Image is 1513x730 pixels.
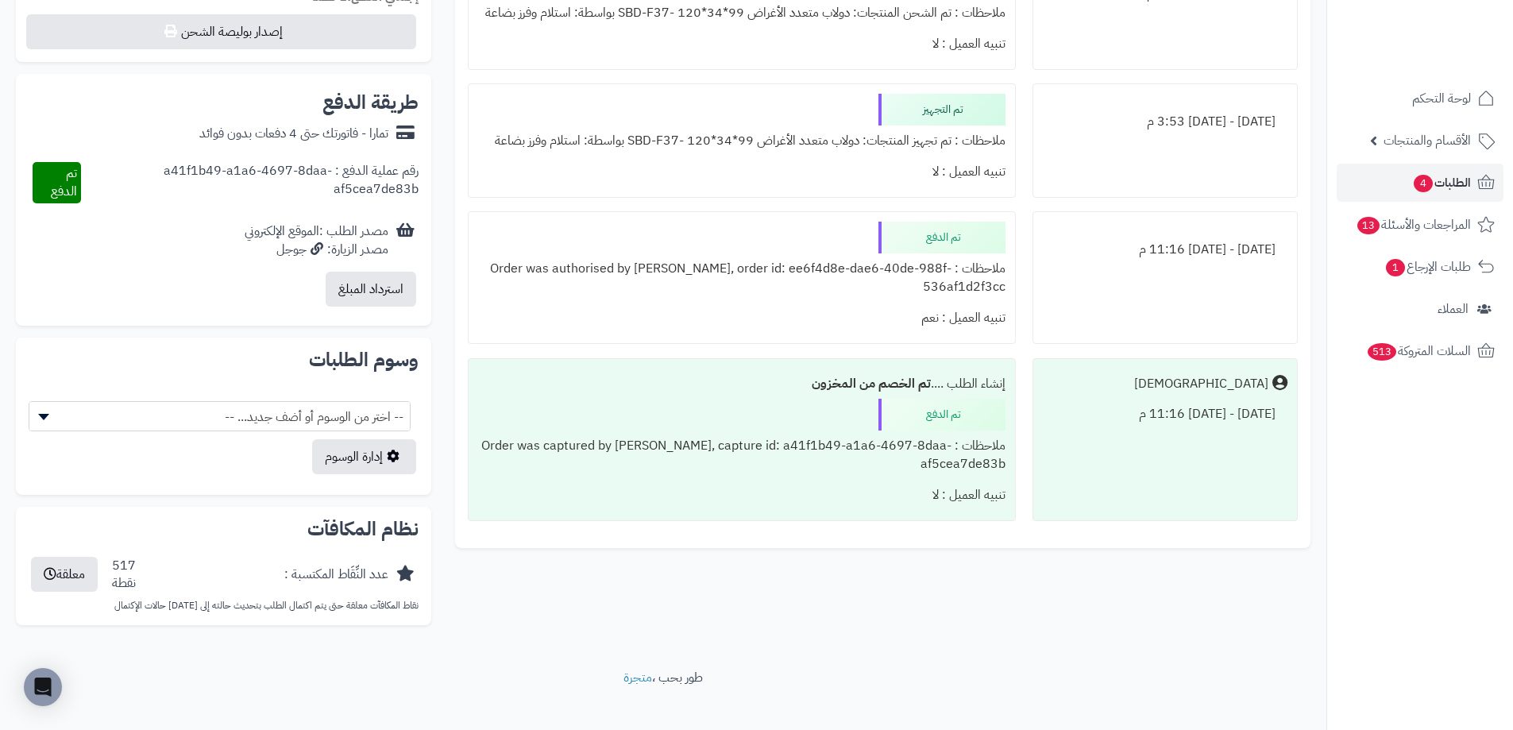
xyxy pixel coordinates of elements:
[31,557,98,592] button: معلقة
[1043,234,1287,265] div: [DATE] - [DATE] 11:16 م
[1337,332,1503,370] a: السلات المتروكة513
[1337,79,1503,118] a: لوحة التحكم
[26,14,416,49] button: إصدار بوليصة الشحن
[1357,217,1380,234] span: 13
[1368,343,1396,361] span: 513
[478,303,1005,334] div: تنبيه العميل : نعم
[24,668,62,706] div: Open Intercom Messenger
[478,126,1005,156] div: ملاحظات : تم تجهيز المنتجات: دولاب متعدد الأغراض 99*34*120 -SBD-F37 بواسطة: استلام وفرز بضاعة
[1337,164,1503,202] a: الطلبات4
[1134,375,1268,393] div: [DEMOGRAPHIC_DATA]
[245,222,388,259] div: مصدر الطلب :الموقع الإلكتروني
[199,125,388,143] div: تمارا - فاتورتك حتى 4 دفعات بدون فوائد
[1438,298,1469,320] span: العملاء
[1412,87,1471,110] span: لوحة التحكم
[1043,399,1287,430] div: [DATE] - [DATE] 11:16 م
[1386,259,1405,276] span: 1
[878,94,1005,126] div: تم التجهيز
[1384,129,1471,152] span: الأقسام والمنتجات
[478,480,1005,511] div: تنبيه العميل : لا
[1356,214,1471,236] span: المراجعات والأسئلة
[1337,248,1503,286] a: طلبات الإرجاع1
[878,222,1005,253] div: تم الدفع
[478,431,1005,480] div: ملاحظات : Order was captured by [PERSON_NAME], capture id: a41f1b49-a1a6-4697-8daa-af5cea7de83b
[812,374,931,393] b: تم الخصم من المخزون
[478,253,1005,303] div: ملاحظات : Order was authorised by [PERSON_NAME], order id: ee6f4d8e-dae6-40de-988f-536af1d2f3cc
[878,399,1005,431] div: تم الدفع
[284,566,388,584] div: عدد النِّقَاط المكتسبة :
[51,164,77,201] span: تم الدفع
[29,401,411,431] span: -- اختر من الوسوم أو أضف جديد... --
[478,156,1005,187] div: تنبيه العميل : لا
[1337,290,1503,328] a: العملاء
[29,402,410,432] span: -- اختر من الوسوم أو أضف جديد... --
[326,272,416,307] button: استرداد المبلغ
[623,668,652,687] a: متجرة
[478,29,1005,60] div: تنبيه العميل : لا
[29,519,419,539] h2: نظام المكافآت
[245,241,388,259] div: مصدر الزيارة: جوجل
[322,93,419,112] h2: طريقة الدفع
[112,557,136,593] div: 517
[112,574,136,593] div: نقطة
[1414,175,1433,192] span: 4
[29,350,419,369] h2: وسوم الطلبات
[1337,206,1503,244] a: المراجعات والأسئلة13
[29,599,419,612] p: نقاط المكافآت معلقة حتى يتم اكتمال الطلب بتحديث حالته إلى [DATE] حالات الإكتمال
[312,439,416,474] a: إدارة الوسوم
[1366,340,1471,362] span: السلات المتروكة
[1384,256,1471,278] span: طلبات الإرجاع
[81,162,419,203] div: رقم عملية الدفع : a41f1b49-a1a6-4697-8daa-af5cea7de83b
[1405,43,1498,76] img: logo-2.png
[1043,106,1287,137] div: [DATE] - [DATE] 3:53 م
[478,369,1005,400] div: إنشاء الطلب ....
[1412,172,1471,194] span: الطلبات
